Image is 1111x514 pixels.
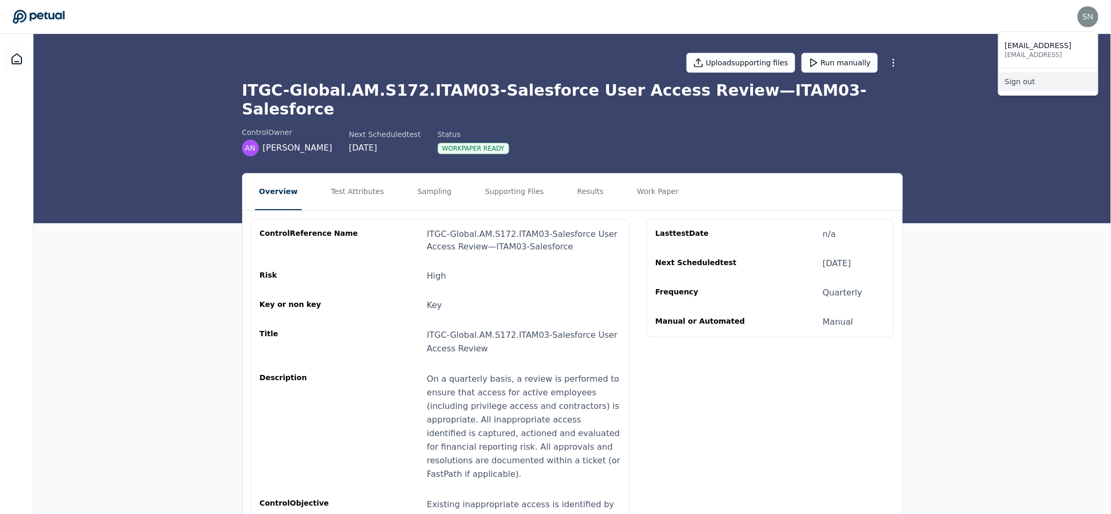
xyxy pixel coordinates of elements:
div: control Owner [242,127,333,138]
span: AN [245,143,255,153]
div: Frequency [656,287,756,299]
div: [DATE] [349,142,420,154]
div: ITGC-Global.AM.S172.ITAM03-Salesforce User Access Review — ITAM03-Salesforce [427,228,621,253]
button: Work Paper [633,174,683,210]
div: Next Scheduled test [656,257,756,270]
div: Title [260,328,360,356]
div: Workpaper Ready [438,143,509,154]
a: Sign out [999,72,1098,91]
div: High [427,270,446,282]
div: Quarterly [823,287,863,299]
button: Sampling [413,174,456,210]
p: [EMAIL_ADDRESS] [1005,40,1092,51]
img: snir+klaviyo@petual.ai [1078,6,1098,27]
span: ITGC-Global.AM.S172.ITAM03-Salesforce User Access Review [427,330,618,353]
button: Supporting Files [481,174,548,210]
div: Risk [260,270,360,282]
button: Results [573,174,608,210]
nav: Tabs [243,174,902,210]
div: [DATE] [823,257,851,270]
div: Last test Date [656,228,756,241]
div: Status [438,129,509,140]
div: Manual or Automated [656,316,756,328]
div: Key [427,299,442,312]
div: Key or non key [260,299,360,312]
a: Go to Dashboard [13,9,65,24]
p: [EMAIL_ADDRESS] [1005,51,1092,59]
button: Overview [255,174,302,210]
div: n/a [823,228,836,241]
button: Uploadsupporting files [686,53,795,73]
div: On a quarterly basis, a review is performed to ensure that access for active employees (including... [427,372,621,481]
button: Test Attributes [327,174,388,210]
span: [PERSON_NAME] [263,142,333,154]
h1: ITGC-Global.AM.S172.ITAM03-Salesforce User Access Review — ITAM03-Salesforce [242,81,903,119]
button: More Options [884,53,903,72]
div: Description [260,372,360,481]
div: Manual [823,316,853,328]
div: control Reference Name [260,228,360,253]
div: Next Scheduled test [349,129,420,140]
a: Dashboard [4,47,29,72]
button: Run manually [801,53,878,73]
